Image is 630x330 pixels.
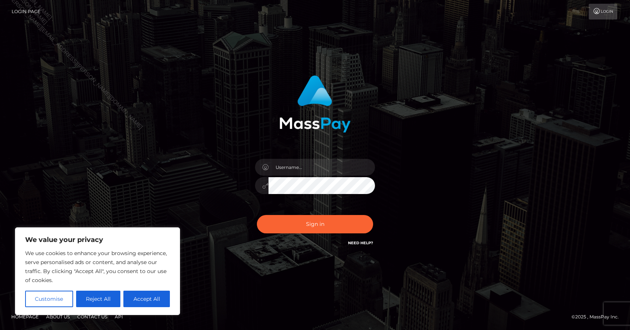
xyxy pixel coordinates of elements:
a: Contact Us [74,311,110,323]
input: Username... [268,159,375,176]
button: Customise [25,291,73,307]
div: We value your privacy [15,227,180,315]
button: Reject All [76,291,121,307]
button: Accept All [123,291,170,307]
div: © 2025 , MassPay Inc. [571,313,624,321]
button: Sign in [257,215,373,233]
a: Login [589,4,617,19]
a: Need Help? [348,240,373,245]
a: About Us [43,311,73,323]
a: Login Page [12,4,40,19]
p: We use cookies to enhance your browsing experience, serve personalised ads or content, and analys... [25,249,170,285]
img: MassPay Login [279,75,351,133]
p: We value your privacy [25,235,170,244]
a: API [112,311,126,323]
a: Homepage [8,311,42,323]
